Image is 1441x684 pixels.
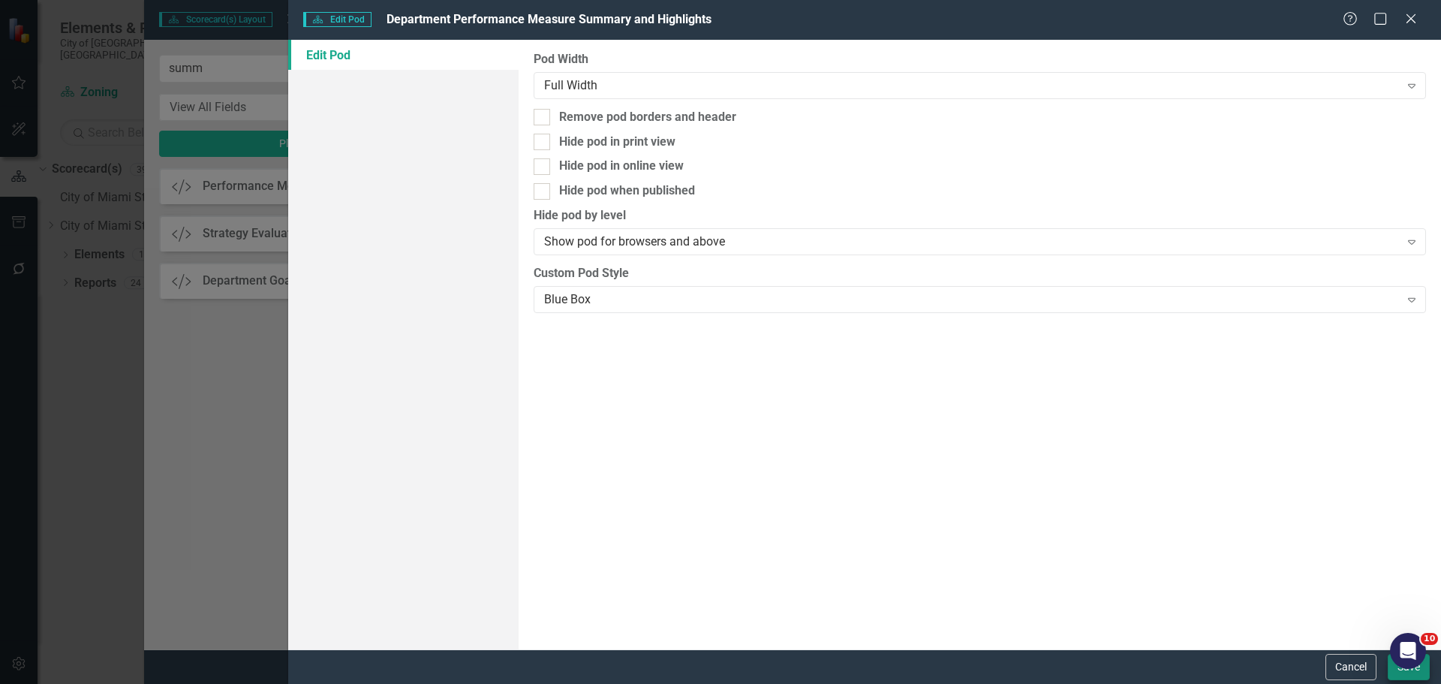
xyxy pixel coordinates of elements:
[559,158,684,175] div: Hide pod in online view
[534,265,1426,282] label: Custom Pod Style
[1325,654,1376,680] button: Cancel
[1388,654,1430,680] button: Save
[544,234,1399,251] div: Show pod for browsers and above
[1421,633,1438,645] span: 10
[288,40,519,70] a: Edit Pod
[559,109,736,126] div: Remove pod borders and header
[544,77,1399,94] div: Full Width
[387,12,711,26] span: Department Performance Measure Summary and Highlights
[544,291,1399,308] div: Blue Box
[559,134,675,151] div: Hide pod in print view
[1390,633,1426,669] iframe: Intercom live chat
[534,51,1426,68] label: Pod Width
[534,207,1426,224] label: Hide pod by level
[303,12,372,27] span: Edit Pod
[559,182,695,200] div: Hide pod when published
